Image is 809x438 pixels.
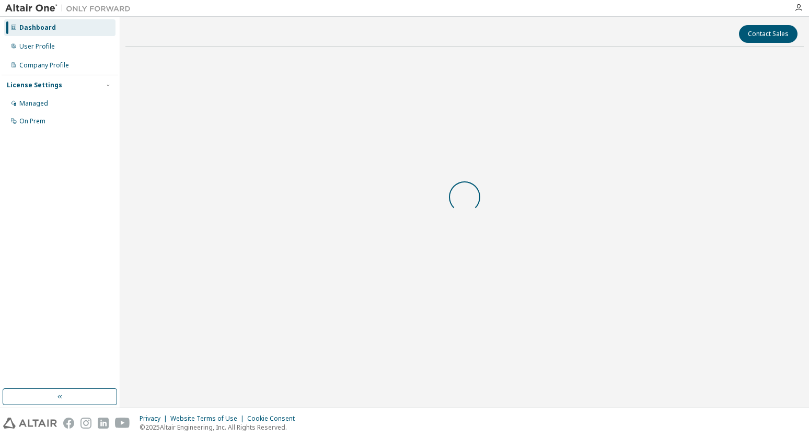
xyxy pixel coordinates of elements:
div: License Settings [7,81,62,89]
div: Company Profile [19,61,69,70]
p: © 2025 Altair Engineering, Inc. All Rights Reserved. [140,423,301,432]
img: facebook.svg [63,418,74,429]
img: altair_logo.svg [3,418,57,429]
div: Cookie Consent [247,414,301,423]
div: Dashboard [19,24,56,32]
img: instagram.svg [80,418,91,429]
img: youtube.svg [115,418,130,429]
div: Website Terms of Use [170,414,247,423]
img: linkedin.svg [98,418,109,429]
button: Contact Sales [739,25,798,43]
div: Managed [19,99,48,108]
div: On Prem [19,117,45,125]
div: Privacy [140,414,170,423]
img: Altair One [5,3,136,14]
div: User Profile [19,42,55,51]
